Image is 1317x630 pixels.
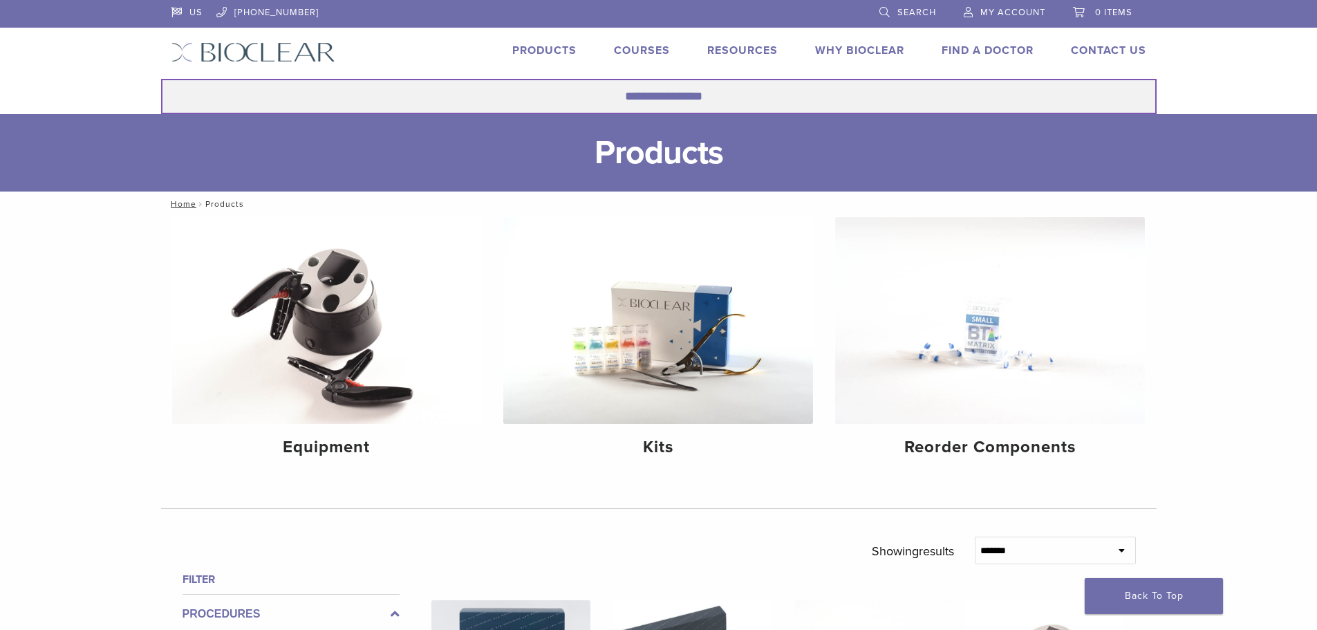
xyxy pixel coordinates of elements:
img: Kits [503,217,813,424]
a: Contact Us [1071,44,1146,57]
a: Kits [503,217,813,469]
a: Home [167,199,196,209]
label: Procedures [183,606,400,622]
a: Back To Top [1085,578,1223,614]
a: Find A Doctor [942,44,1034,57]
p: Showing results [872,537,954,566]
h4: Equipment [183,435,471,460]
img: Equipment [172,217,482,424]
span: 0 items [1095,7,1132,18]
span: / [196,201,205,207]
a: Products [512,44,577,57]
span: My Account [980,7,1045,18]
h4: Filter [183,571,400,588]
a: Courses [614,44,670,57]
img: Bioclear [171,42,335,62]
a: Why Bioclear [815,44,904,57]
h4: Reorder Components [846,435,1134,460]
nav: Products [161,192,1157,216]
img: Reorder Components [835,217,1145,424]
a: Reorder Components [835,217,1145,469]
span: Search [897,7,936,18]
a: Resources [707,44,778,57]
h4: Kits [514,435,802,460]
a: Equipment [172,217,482,469]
